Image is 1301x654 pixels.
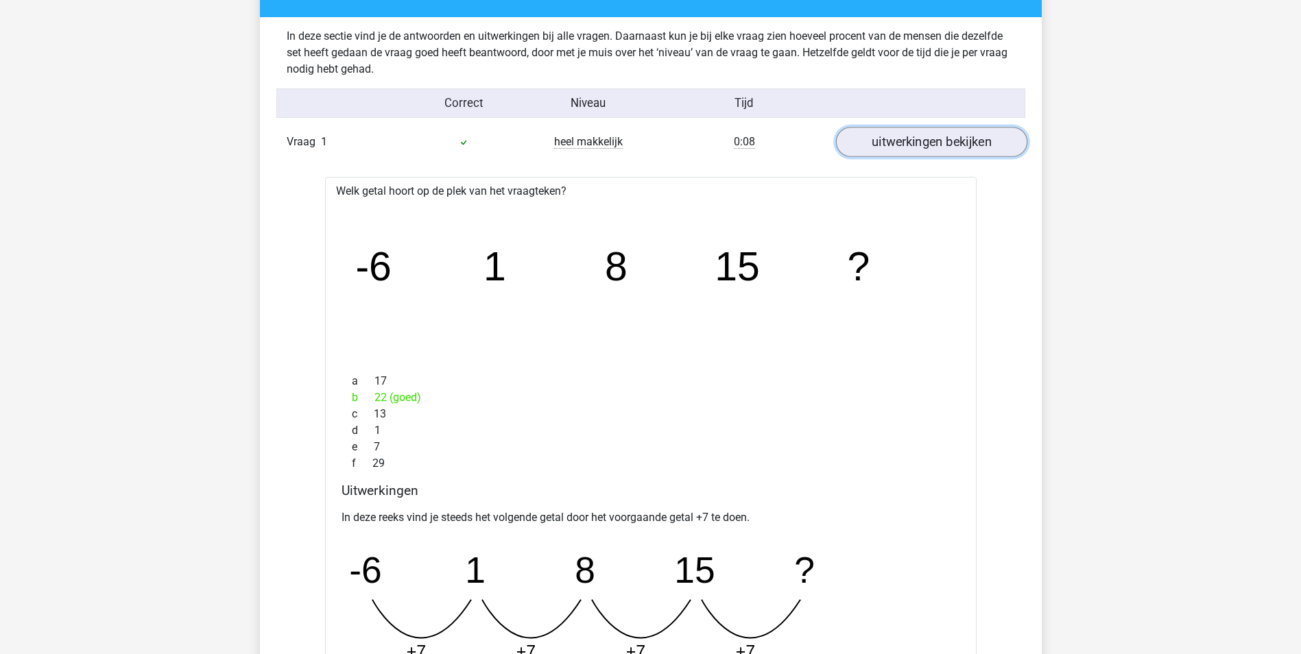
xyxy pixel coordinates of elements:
[835,127,1027,157] a: uitwerkingen bekijken
[401,95,526,112] div: Correct
[342,509,960,526] p: In deze reeks vind je steeds het volgende getal door het voorgaande getal +7 te doen.
[715,245,761,290] tspan: 15
[342,389,960,406] div: 22 (goed)
[342,422,960,439] div: 1
[352,406,374,422] span: c
[484,245,506,290] tspan: 1
[526,95,651,112] div: Niveau
[605,245,628,290] tspan: 8
[352,389,374,406] span: b
[352,373,374,389] span: a
[276,28,1025,77] div: In deze sectie vind je de antwoorden en uitwerkingen bij alle vragen. Daarnaast kun je bij elke v...
[848,245,871,290] tspan: ?
[650,95,837,112] div: Tijd
[321,135,327,148] span: 1
[794,550,815,590] tspan: ?
[352,422,374,439] span: d
[342,483,960,498] h4: Uitwerkingen
[465,550,486,590] tspan: 1
[352,455,372,472] span: f
[342,373,960,389] div: 17
[352,439,374,455] span: e
[342,406,960,422] div: 13
[342,439,960,455] div: 7
[287,134,321,150] span: Vraag
[575,550,595,590] tspan: 8
[342,455,960,472] div: 29
[355,245,392,290] tspan: -6
[734,135,755,149] span: 0:08
[554,135,623,149] span: heel makkelijk
[674,550,715,590] tspan: 15
[349,550,381,590] tspan: -6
